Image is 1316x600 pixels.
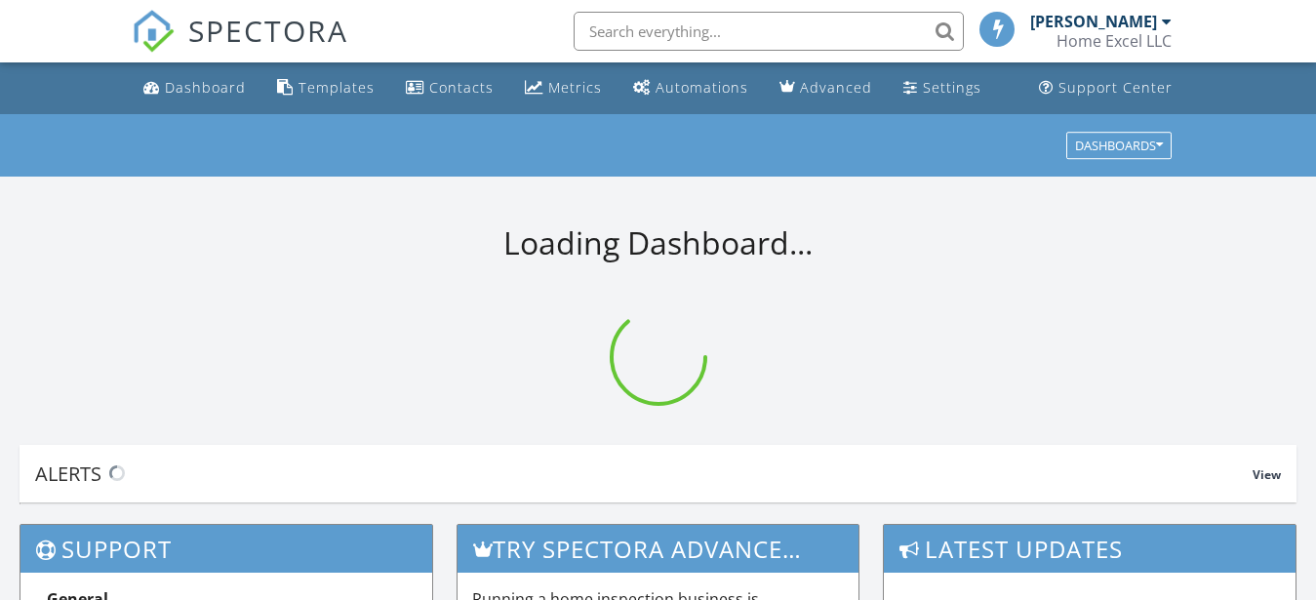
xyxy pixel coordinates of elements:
a: Templates [269,70,382,106]
a: Advanced [772,70,880,106]
a: Dashboard [136,70,254,106]
div: Advanced [800,78,872,97]
a: Contacts [398,70,501,106]
div: Alerts [35,460,1253,487]
button: Dashboards [1066,132,1172,159]
div: Contacts [429,78,494,97]
div: Automations [656,78,748,97]
h3: Try spectora advanced [DATE] [458,525,857,573]
a: Settings [896,70,989,106]
h3: Support [20,525,432,573]
div: Support Center [1058,78,1173,97]
div: Metrics [548,78,602,97]
div: Dashboard [165,78,246,97]
h3: Latest Updates [884,525,1296,573]
div: Settings [923,78,981,97]
div: Templates [299,78,375,97]
span: SPECTORA [188,10,348,51]
a: Support Center [1031,70,1180,106]
span: View [1253,466,1281,483]
img: The Best Home Inspection Software - Spectora [132,10,175,53]
a: Automations (Basic) [625,70,756,106]
input: Search everything... [574,12,964,51]
a: Metrics [517,70,610,106]
div: Home Excel LLC [1057,31,1172,51]
div: Dashboards [1075,139,1163,152]
div: [PERSON_NAME] [1030,12,1157,31]
a: SPECTORA [132,26,348,67]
